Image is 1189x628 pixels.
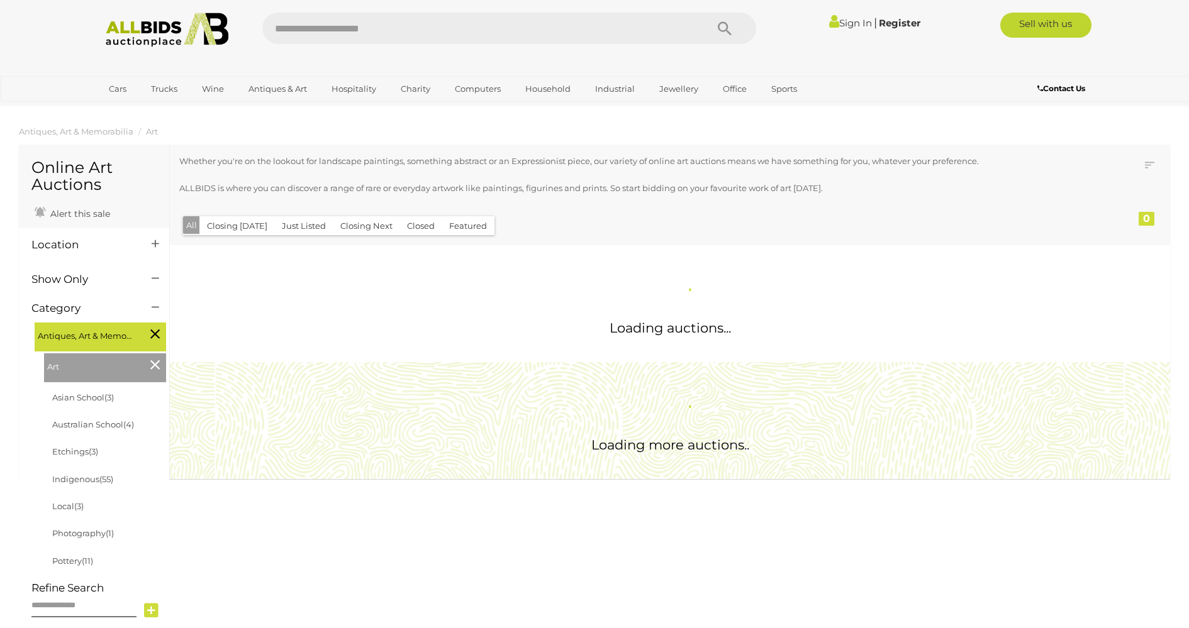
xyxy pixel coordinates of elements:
a: Sign In [829,17,872,29]
button: Just Listed [274,216,333,236]
a: Hospitality [323,79,384,99]
span: (11) [82,556,93,566]
a: Photography(1) [52,528,114,538]
a: Cars [101,79,135,99]
a: Local(3) [52,501,84,511]
div: 0 [1139,212,1154,226]
button: All [183,216,200,234]
a: Trucks [143,79,186,99]
a: Sell with us [1000,13,1091,38]
a: Art [146,126,158,136]
a: Jewellery [651,79,706,99]
a: Antiques, Art & Memorabilia [19,126,133,136]
button: Closed [399,216,442,236]
a: Charity [393,79,438,99]
span: (1) [106,528,114,538]
span: Loading auctions... [610,320,731,336]
button: Featured [442,216,494,236]
a: Industrial [587,79,643,99]
a: Household [517,79,579,99]
a: Office [715,79,755,99]
a: Pottery(11) [52,556,93,566]
button: Search [693,13,756,44]
a: Australian School(4) [52,419,134,429]
a: Asian School(3) [52,392,114,402]
img: Allbids.com.au [99,13,235,47]
p: ALLBIDS is where you can discover a range of rare or everyday artwork like paintings, figurines a... [179,181,1069,196]
span: Art [47,356,142,374]
span: | [874,16,877,30]
span: (3) [89,446,98,456]
h1: Online Art Auctions [31,159,157,194]
p: Whether you're on the lookout for landscape paintings, something abstract or an Expressionist pie... [179,154,1069,168]
a: [GEOGRAPHIC_DATA] [101,99,206,120]
a: Contact Us [1037,82,1088,96]
a: Sports [763,79,805,99]
button: Closing Next [333,216,400,236]
span: (55) [99,474,113,484]
a: Etchings(3) [52,446,98,456]
h4: Category [31,302,133,314]
a: Register [879,17,920,29]
b: Contact Us [1037,84,1085,93]
a: Computers [447,79,509,99]
a: Alert this sale [31,203,113,222]
h4: Location [31,239,133,251]
button: Closing [DATE] [199,216,275,236]
h4: Refine Search [31,582,166,594]
a: Wine [194,79,232,99]
a: Antiques & Art [240,79,315,99]
span: (3) [104,392,114,402]
span: Antiques, Art & Memorabilia [38,326,132,343]
h4: Show Only [31,273,133,285]
span: Alert this sale [47,208,110,219]
span: (4) [123,419,134,429]
span: Loading more auctions.. [591,437,749,453]
span: (3) [74,501,84,511]
a: Indigenous(55) [52,474,113,484]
